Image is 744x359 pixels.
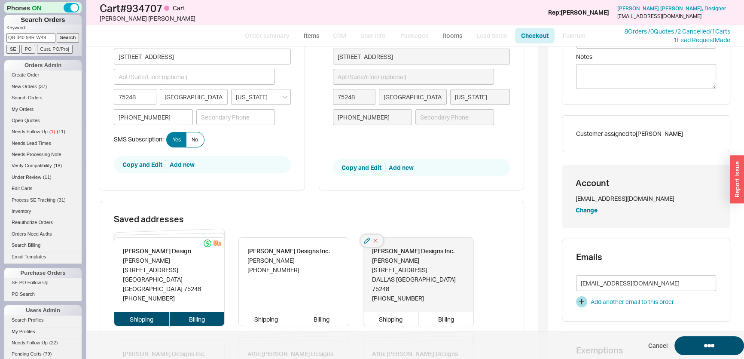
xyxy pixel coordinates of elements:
span: Cart [173,4,185,12]
div: [PHONE_NUMBER] [372,294,465,303]
div: [GEOGRAPHIC_DATA] [GEOGRAPHIC_DATA] 75248 [123,275,216,294]
span: ( 11 ) [57,129,65,134]
a: Search Orders [4,93,82,102]
svg: open menu [282,95,287,99]
div: [PERSON_NAME] Designs Inc. [247,246,330,256]
a: Order summary [238,28,296,43]
a: Rooms [436,28,468,43]
div: [PERSON_NAME] Designs Inc. [372,246,465,256]
span: [PERSON_NAME] [PERSON_NAME] , Designer [617,5,726,12]
button: Copy and Edit [342,163,385,172]
input: Street Address [114,49,291,64]
a: /1Carts [710,28,730,35]
div: Users Admin [4,305,82,316]
div: [PERSON_NAME] [247,256,330,265]
a: Fulcrum [556,28,592,43]
input: City [160,89,228,105]
a: Inventory [4,207,82,216]
textarea: Notes [576,64,716,89]
div: Shipping [363,312,419,326]
span: Needs Processing Note [12,152,61,157]
a: Needs Lead Times [4,139,82,148]
a: User info [354,28,392,43]
button: Add another email to this order [576,296,716,307]
div: Shipping [114,312,170,326]
a: New Orders(37) [4,82,82,91]
h3: Account [576,179,717,187]
div: [STREET_ADDRESS] [372,265,465,275]
div: [PHONE_NUMBER] [247,265,330,275]
a: Search Billing [4,241,82,250]
span: Verify Compatibility [12,163,52,168]
a: Under Review(11) [4,173,82,182]
input: Secondary Phone [415,109,494,125]
a: Reauthorize Orders [4,218,82,227]
a: Items [297,28,325,43]
div: DALLAS [GEOGRAPHIC_DATA] 75248 [372,275,465,294]
input: Phone [114,109,193,125]
a: Packages [394,28,434,43]
span: ( 79 ) [43,351,52,356]
button: Add new [170,160,195,169]
div: [PERSON_NAME] [372,256,465,265]
a: Needs Processing Note [4,150,82,159]
a: My Orders [4,105,82,114]
a: 8Orders /0Quotes /2 Cancelled [625,28,710,35]
div: [EMAIL_ADDRESS][DOMAIN_NAME] [576,194,717,203]
span: Under Review [12,175,41,180]
a: Orders Need Auths [4,230,82,239]
span: SMS Subscription: [114,135,164,143]
span: ( 1 ) [49,129,55,134]
div: [STREET_ADDRESS] [123,265,216,275]
button: Add new [389,163,414,172]
span: Process SE Tracking [12,197,55,203]
div: Billing [419,312,474,326]
span: ( 31 ) [57,197,66,203]
a: PO Search [4,290,82,299]
span: Needs Follow Up [12,129,48,134]
div: Shipping [239,312,294,326]
a: 1Lead RequestMade [674,36,730,43]
h1: Cart # 934707 [100,2,374,14]
span: ( 11 ) [43,175,52,180]
a: Create Order [4,71,82,80]
span: No [192,136,198,143]
a: SE PO Follow Up [4,278,82,287]
input: Apt/Suite/Floor (optional) [333,69,494,85]
a: Search Profiles [4,316,82,325]
h3: Emails [576,253,716,261]
a: Process SE Tracking(31) [4,196,82,205]
input: SE [6,45,20,54]
div: [PERSON_NAME] [123,256,216,265]
input: Apt/Suite/Floor (optional) [114,69,275,85]
a: Pending Certs(79) [4,350,82,359]
div: Orders Admin [4,60,82,71]
a: Lead times [470,28,513,43]
h1: Search Orders [4,15,82,25]
button: Copy and Edit [122,160,166,169]
input: Cust. PO/Proj [37,45,73,54]
div: Customer assigned to [PERSON_NAME] [576,129,716,138]
p: Keyword: [6,25,82,33]
a: Needs Follow Up(1)(11) [4,127,82,136]
a: Email Templates [4,252,82,261]
span: Cancel [648,341,668,350]
div: [EMAIL_ADDRESS][DOMAIN_NAME] [617,13,701,19]
span: Yes [173,136,181,143]
span: ( 22 ) [49,340,58,345]
div: Add another email to this order [591,298,674,306]
span: ON [32,3,42,12]
div: [PHONE_NUMBER] [123,294,216,303]
span: Notes [576,53,716,61]
a: My Profiles [4,327,82,336]
input: Secondary Phone [196,109,275,125]
input: PO [21,45,35,54]
div: Phones [4,2,82,13]
span: ( 37 ) [39,84,47,89]
button: Change [576,206,598,215]
div: Billing [170,312,225,326]
a: Verify Compatibility(18) [4,161,82,170]
a: CRM [327,28,352,43]
div: [PERSON_NAME] [PERSON_NAME] [100,14,374,23]
input: Zip [333,89,375,105]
